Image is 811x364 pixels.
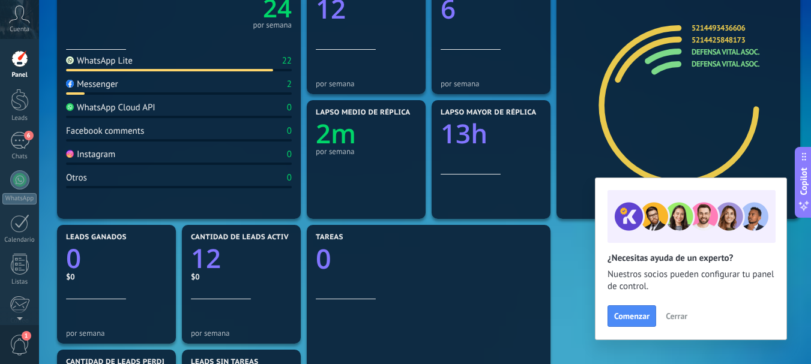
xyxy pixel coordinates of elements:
text: 0 [316,240,331,277]
span: Leads ganados [66,233,127,242]
button: Comenzar [607,305,656,327]
h2: ¿Necesitas ayuda de un experto? [607,252,774,264]
a: 5214493436606 [692,23,745,33]
div: $0 [66,272,167,282]
span: Lapso mayor de réplica [441,109,536,117]
text: 0 [66,240,81,276]
div: 0 [287,102,292,113]
a: Defensa Vital Asoc. [692,59,759,69]
div: Panel [2,71,37,79]
a: 0 [316,240,541,277]
div: 0 [287,149,292,160]
div: Instagram [66,149,115,160]
div: Leads [2,115,37,122]
div: $0 [191,272,292,282]
span: Lapso medio de réplica [316,109,411,117]
div: Otros [66,172,87,183]
span: Cuenta [10,26,29,34]
text: 13h [441,115,487,151]
div: por semana [441,79,541,88]
div: Messenger [66,79,118,90]
div: por semana [191,329,292,338]
div: WhatsApp Cloud API [66,102,155,113]
img: WhatsApp Lite [66,56,74,64]
a: 13h [441,115,541,151]
span: Nuestros socios pueden configurar tu panel de control. [607,269,774,293]
span: Cerrar [666,312,687,320]
a: Defensa Vital Asoc. [692,47,759,57]
div: por semana [253,22,292,28]
div: por semana [316,147,417,156]
button: Cerrar [660,307,693,325]
a: 5214425848173 [692,35,745,45]
span: Cantidad de leads activos [191,233,298,242]
span: Copilot [798,167,810,195]
a: 12 [191,240,292,276]
div: 0 [287,172,292,183]
div: Listas [2,278,37,286]
span: 1 [22,331,31,341]
div: WhatsApp [2,193,37,204]
div: Facebook comments [66,125,144,137]
div: 2 [287,79,292,90]
a: 0 [66,240,167,276]
div: por semana [316,79,417,88]
div: 0 [287,125,292,137]
div: Calendario [2,236,37,244]
span: Comenzar [614,312,650,320]
text: 12 [191,240,221,276]
img: Instagram [66,150,74,158]
span: Tareas [316,233,343,242]
span: 6 [24,131,34,140]
div: WhatsApp Lite [66,55,133,67]
text: 2m [316,115,356,151]
img: Messenger [66,80,74,88]
img: WhatsApp Cloud API [66,103,74,111]
div: por semana [66,329,167,338]
div: Chats [2,153,37,161]
div: 22 [282,55,292,67]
